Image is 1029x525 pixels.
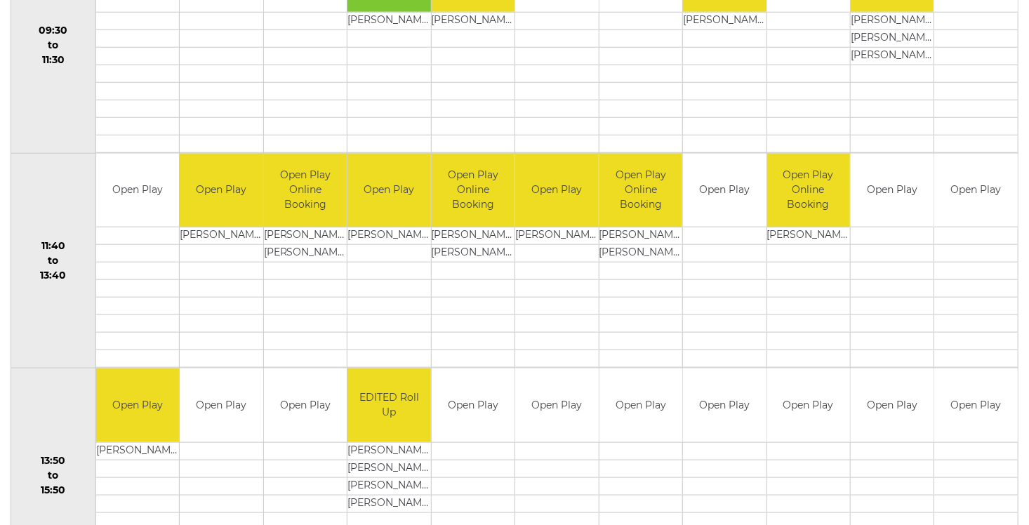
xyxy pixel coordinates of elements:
[934,368,1018,442] td: Open Play
[264,154,347,227] td: Open Play Online Booking
[347,495,430,512] td: [PERSON_NAME]
[515,368,598,442] td: Open Play
[180,154,263,227] td: Open Play
[96,154,179,227] td: Open Play
[599,154,682,227] td: Open Play Online Booking
[347,227,430,245] td: [PERSON_NAME]
[11,153,96,368] td: 11:40 to 13:40
[599,245,682,262] td: [PERSON_NAME]
[683,154,766,227] td: Open Play
[347,368,430,442] td: EDITED Roll Up
[851,29,934,47] td: [PERSON_NAME]
[599,227,682,245] td: [PERSON_NAME]
[347,12,430,29] td: [PERSON_NAME]
[767,368,850,442] td: Open Play
[432,227,514,245] td: [PERSON_NAME]
[347,460,430,477] td: [PERSON_NAME]
[767,227,850,245] td: [PERSON_NAME]
[347,154,430,227] td: Open Play
[432,368,514,442] td: Open Play
[347,477,430,495] td: [PERSON_NAME]
[264,245,347,262] td: [PERSON_NAME]
[599,368,682,442] td: Open Play
[96,442,179,460] td: [PERSON_NAME]
[96,368,179,442] td: Open Play
[347,442,430,460] td: [PERSON_NAME]
[767,154,850,227] td: Open Play Online Booking
[432,245,514,262] td: [PERSON_NAME]
[180,227,263,245] td: [PERSON_NAME]
[432,154,514,227] td: Open Play Online Booking
[432,12,514,29] td: [PERSON_NAME]
[683,368,766,442] td: Open Play
[851,12,934,29] td: [PERSON_NAME]
[515,227,598,245] td: [PERSON_NAME]
[264,368,347,442] td: Open Play
[851,47,934,65] td: [PERSON_NAME]
[851,154,934,227] td: Open Play
[851,368,934,442] td: Open Play
[683,12,766,29] td: [PERSON_NAME]
[515,154,598,227] td: Open Play
[180,368,263,442] td: Open Play
[264,227,347,245] td: [PERSON_NAME]
[934,154,1018,227] td: Open Play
